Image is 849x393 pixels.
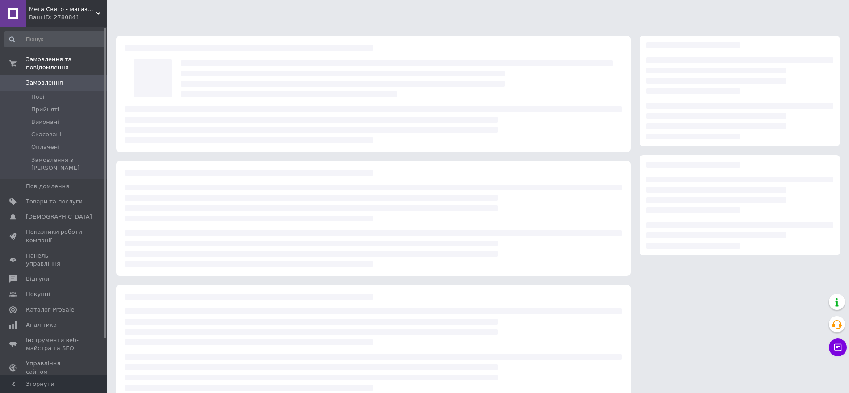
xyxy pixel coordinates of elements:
span: Управління сайтом [26,359,83,376]
span: Каталог ProSale [26,306,74,314]
span: Відгуки [26,275,49,283]
button: Чат з покупцем [829,338,847,356]
span: Оплачені [31,143,59,151]
span: Панель управління [26,252,83,268]
div: Ваш ID: 2780841 [29,13,107,21]
span: Прийняті [31,106,59,114]
span: [DEMOGRAPHIC_DATA] [26,213,92,221]
span: Товари та послуги [26,198,83,206]
span: Замовлення з [PERSON_NAME] [31,156,105,172]
span: Покупці [26,290,50,298]
input: Пошук [4,31,105,47]
span: Мега Свято - магазин аксесуарів для свята та все для оформлення повітряними кульками ГУРТ (ОПТ). [29,5,96,13]
span: Показники роботи компанії [26,228,83,244]
span: Замовлення та повідомлення [26,55,107,72]
span: Скасовані [31,131,62,139]
span: Інструменти веб-майстра та SEO [26,336,83,352]
span: Замовлення [26,79,63,87]
span: Виконані [31,118,59,126]
span: Нові [31,93,44,101]
span: Аналітика [26,321,57,329]
span: Повідомлення [26,182,69,190]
